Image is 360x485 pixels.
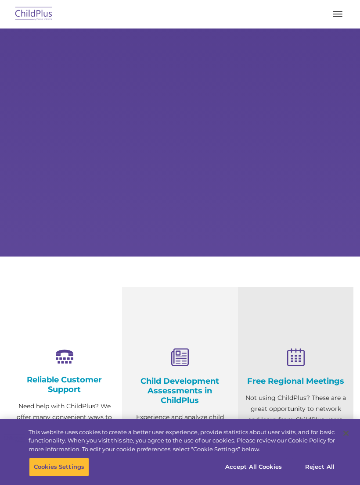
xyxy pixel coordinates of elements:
div: This website uses cookies to create a better user experience, provide statistics about user visit... [29,428,335,454]
h4: Child Development Assessments in ChildPlus [129,376,231,405]
img: ChildPlus by Procare Solutions [13,4,54,25]
button: Reject All [292,458,347,476]
button: Accept All Cookies [220,458,287,476]
p: Need help with ChildPlus? We offer many convenient ways to contact our amazing Customer Support r... [13,401,115,478]
button: Cookies Settings [29,458,89,476]
button: Close [336,424,356,443]
p: Experience and analyze child assessments and Head Start data management in one system with zero c... [129,412,231,478]
h4: Reliable Customer Support [13,375,115,394]
p: Not using ChildPlus? These are a great opportunity to network and learn from ChildPlus users. Fin... [245,392,347,447]
h4: Free Regional Meetings [245,376,347,386]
